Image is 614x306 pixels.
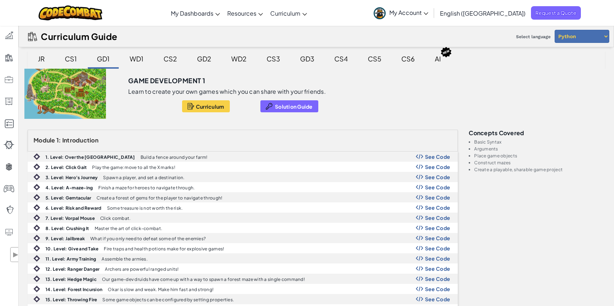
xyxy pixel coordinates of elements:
[267,3,311,23] a: Curriculum
[531,6,581,20] span: Request a Quote
[97,196,222,200] p: Create a forest of gems for the player to navigate through!
[46,277,97,282] b: 13. Level: Hedge Magic
[34,164,40,170] img: IconIntro.svg
[416,215,423,220] img: Show Code Logo
[46,256,96,262] b: 11. Level: Army Training
[167,3,224,23] a: My Dashboards
[224,3,267,23] a: Resources
[128,75,205,86] h3: Game Development 1
[46,216,95,221] b: 7. Level: Vorpal Mouse
[102,257,147,261] p: Assemble the armies.
[156,50,184,67] div: CS2
[440,9,526,17] span: English ([GEOGRAPHIC_DATA])
[107,206,183,210] p: Some treasure is not worth the risk.
[102,297,234,302] p: Some game objects can be configured by setting properties.
[28,32,37,41] img: IconCurriculumGuide.svg
[474,140,605,144] li: Basic Syntax
[28,162,458,172] a: 2. Level: Click Gait Play the game: move to all the X marks! Show Code Logo See Code
[105,267,178,271] p: Archers are powerful ranged units!
[34,194,40,201] img: IconIntro.svg
[28,294,458,304] a: 15. Level: Throwing Fire Some game objects can be configured by setting properties. Show Code Log...
[416,286,423,291] img: Show Code Logo
[474,146,605,151] li: Arguments
[425,276,450,282] span: See Code
[34,153,40,160] img: IconIntro.svg
[190,50,219,67] div: GD2
[28,284,458,294] a: 14. Level: Forest Incursion Okar is slow and weak. Make him fast and strong! Show Code Logo See Code
[34,184,40,190] img: IconIntro.svg
[141,155,207,160] p: Build a fence around your farm!
[46,287,102,292] b: 14. Level: Forest Incursion
[34,265,40,272] img: IconIntro.svg
[28,253,458,263] a: 11. Level: Army Training Assemble the armies. Show Code Logo See Code
[425,174,450,180] span: See Code
[62,136,98,144] span: Introduction
[46,246,98,251] b: 10. Level: Give and Take
[260,100,318,112] button: Solution Guide
[416,185,423,190] img: Show Code Logo
[39,5,102,20] img: CodeCombat logo
[416,276,423,281] img: Show Code Logo
[46,297,97,302] b: 15. Level: Throwing Fire
[474,160,605,165] li: Construct mazes
[416,195,423,200] img: Show Code Logo
[34,255,40,262] img: IconIntro.svg
[196,104,224,109] span: Curriculum
[31,50,52,67] div: JR
[416,297,423,302] img: Show Code Logo
[425,164,450,170] span: See Code
[46,236,85,241] b: 9. Level: Jailbreak
[46,205,102,211] b: 6. Level: Risk and Reward
[46,185,93,190] b: 4. Level: A-maze-ing
[513,31,554,42] span: Select language
[270,9,300,17] span: Curriculum
[34,136,55,144] span: Module
[436,3,529,23] a: English ([GEOGRAPHIC_DATA])
[425,266,450,271] span: See Code
[425,205,450,210] span: See Code
[46,266,99,272] b: 12. Level: Ranger Danger
[416,205,423,210] img: Show Code Logo
[28,152,458,162] a: 1. Level: Over the [GEOGRAPHIC_DATA] Build a fence around your farm! Show Code Logo See Code
[34,245,40,251] img: IconIntro.svg
[425,184,450,190] span: See Code
[327,50,355,67] div: CS4
[416,154,423,159] img: Show Code Logo
[389,9,428,16] span: My Account
[28,202,458,213] a: 6. Level: Risk and Reward Some treasure is not worth the risk. Show Code Logo See Code
[12,249,19,260] span: ▶
[425,154,450,160] span: See Code
[440,47,452,58] img: IconNew.svg
[374,7,386,19] img: avatar
[416,235,423,241] img: Show Code Logo
[425,245,450,251] span: See Code
[103,175,184,180] p: Spawn a player, and set a destination.
[41,31,118,41] h2: Curriculum Guide
[416,164,423,169] img: Show Code Logo
[46,226,89,231] b: 8. Level: Crushing It
[46,175,98,180] b: 3. Level: Hero's Journey
[34,214,40,221] img: IconIntro.svg
[56,136,61,144] span: 1:
[46,195,91,201] b: 5. Level: Gemtacular
[416,174,423,180] img: Show Code Logo
[28,233,458,243] a: 9. Level: Jailbreak What if you only need to defeat some of the enemies? Show Code Logo See Code
[28,192,458,202] a: 5. Level: Gemtacular Create a forest of gems for the player to navigate through! Show Code Logo S...
[394,50,422,67] div: CS6
[34,225,40,231] img: IconIntro.svg
[28,243,458,253] a: 10. Level: Give and Take Fire traps and health potions make for explosive games! Show Code Logo S...
[28,213,458,223] a: 7. Level: Vorpal Mouse Click combat. Show Code Logo See Code
[108,287,213,292] p: Okar is slow and weak. Make him fast and strong!
[474,167,605,172] li: Create a playable, sharable game project
[293,50,322,67] div: GD3
[128,88,326,95] p: Learn to create your own games which you can share with your friends.
[425,286,450,292] span: See Code
[416,246,423,251] img: Show Code Logo
[425,235,450,241] span: See Code
[34,296,40,302] img: IconIntro.svg
[474,153,605,158] li: Place game objects
[28,263,458,274] a: 12. Level: Ranger Danger Archers are powerful ranged units! Show Code Logo See Code
[224,50,254,67] div: WD2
